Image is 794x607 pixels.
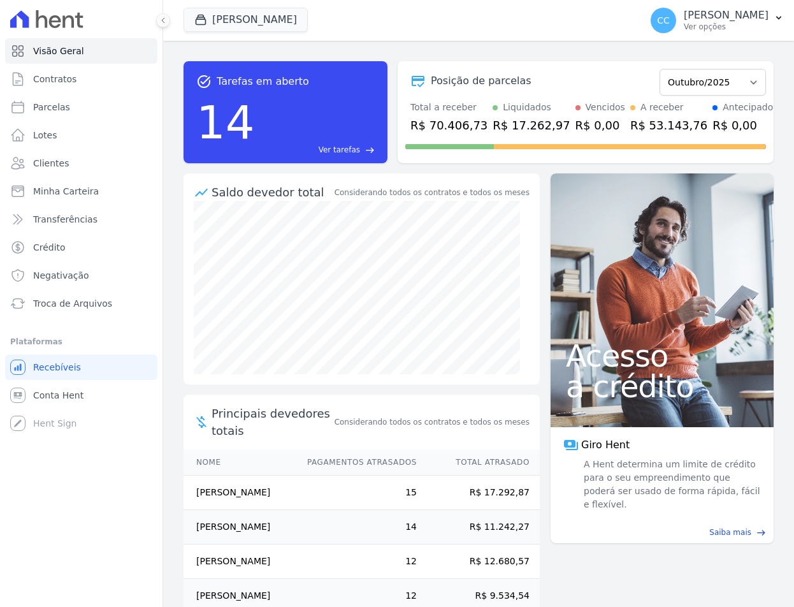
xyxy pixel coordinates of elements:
span: east [365,145,375,155]
a: Minha Carteira [5,179,157,204]
span: CC [657,16,670,25]
button: CC [PERSON_NAME] Ver opções [640,3,794,38]
span: A Hent determina um limite de crédito para o seu empreendimento que poderá ser usado de forma ráp... [581,458,761,511]
a: Transferências [5,207,157,232]
td: [PERSON_NAME] [184,510,295,545]
td: 12 [295,545,417,579]
span: Transferências [33,213,97,226]
div: R$ 53.143,76 [630,117,707,134]
div: Saldo devedor total [212,184,332,201]
span: Principais devedores totais [212,405,332,439]
div: R$ 0,00 [575,117,625,134]
a: Saiba mais east [558,527,766,538]
div: Liquidados [503,101,551,114]
td: [PERSON_NAME] [184,476,295,510]
span: Ver tarefas [319,144,360,156]
div: A receber [640,101,684,114]
a: Negativação [5,263,157,288]
div: Vencidos [586,101,625,114]
span: Tarefas em aberto [217,74,309,89]
span: task_alt [196,74,212,89]
td: [PERSON_NAME] [184,545,295,579]
span: Parcelas [33,101,70,113]
span: Troca de Arquivos [33,297,112,310]
div: R$ 17.262,97 [493,117,570,134]
div: Plataformas [10,334,152,349]
a: Conta Hent [5,383,157,408]
p: Ver opções [684,22,769,32]
span: Crédito [33,241,66,254]
td: R$ 17.292,87 [417,476,540,510]
div: Considerando todos os contratos e todos os meses [335,187,530,198]
a: Contratos [5,66,157,92]
span: a crédito [566,371,758,402]
th: Pagamentos Atrasados [295,450,417,476]
div: R$ 0,00 [712,117,773,134]
td: 15 [295,476,417,510]
span: east [756,528,766,538]
span: Lotes [33,129,57,142]
span: Visão Geral [33,45,84,57]
span: Considerando todos os contratos e todos os meses [335,416,530,428]
div: Posição de parcelas [431,73,531,89]
span: Negativação [33,269,89,282]
td: 14 [295,510,417,545]
span: Minha Carteira [33,185,99,198]
a: Ver tarefas east [260,144,375,156]
td: R$ 11.242,27 [417,510,540,545]
a: Troca de Arquivos [5,291,157,316]
span: Giro Hent [581,437,630,453]
a: Lotes [5,122,157,148]
p: [PERSON_NAME] [684,9,769,22]
div: Antecipado [723,101,773,114]
td: R$ 12.680,57 [417,545,540,579]
div: Total a receber [410,101,487,114]
button: [PERSON_NAME] [184,8,308,32]
span: Recebíveis [33,361,81,374]
span: Clientes [33,157,69,170]
a: Crédito [5,235,157,260]
th: Nome [184,450,295,476]
th: Total Atrasado [417,450,540,476]
a: Parcelas [5,94,157,120]
div: 14 [196,89,255,156]
div: R$ 70.406,73 [410,117,487,134]
span: Saiba mais [709,527,751,538]
span: Acesso [566,340,758,371]
a: Recebíveis [5,355,157,380]
span: Contratos [33,73,76,85]
a: Clientes [5,150,157,176]
a: Visão Geral [5,38,157,64]
span: Conta Hent [33,389,83,402]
